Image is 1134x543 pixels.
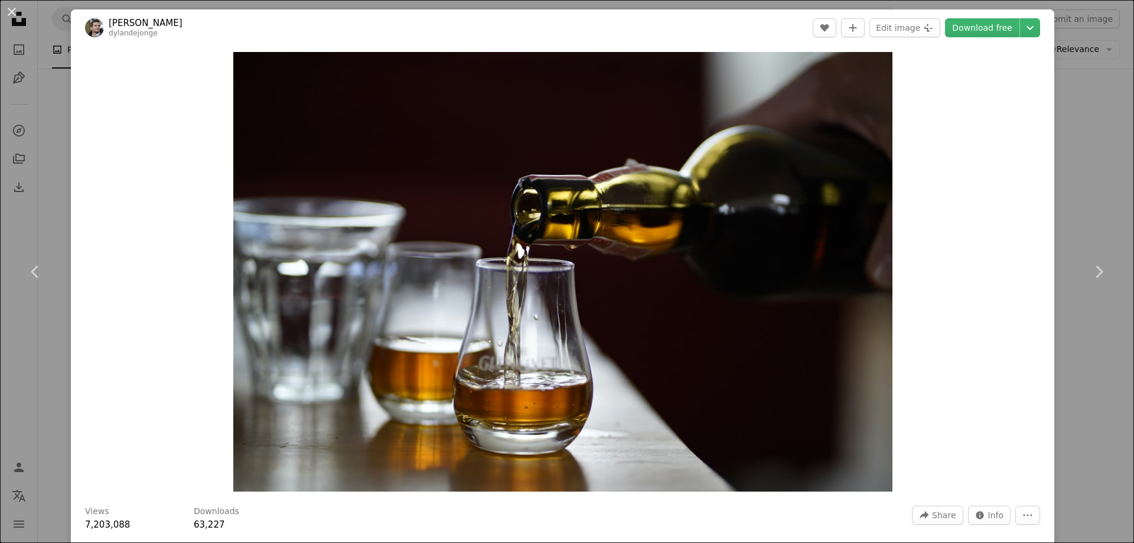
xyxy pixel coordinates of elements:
[109,29,158,37] a: dylandejonge
[912,506,963,525] button: Share this image
[1015,506,1040,525] button: More Actions
[869,18,940,37] button: Edit image
[85,18,104,37] img: Go to Dylan de Jonge's profile
[1020,18,1040,37] button: Choose download size
[841,18,865,37] button: Add to Collection
[988,506,1004,524] span: Info
[813,18,836,37] button: Like
[233,52,892,492] button: Zoom in on this image
[194,519,225,530] span: 63,227
[194,506,239,518] h3: Downloads
[85,506,109,518] h3: Views
[932,506,956,524] span: Share
[233,52,892,492] img: photo of person holding glass bottle
[109,17,183,29] a: [PERSON_NAME]
[85,519,130,530] span: 7,203,088
[945,18,1019,37] a: Download free
[968,506,1011,525] button: Stats about this image
[1063,215,1134,329] a: Next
